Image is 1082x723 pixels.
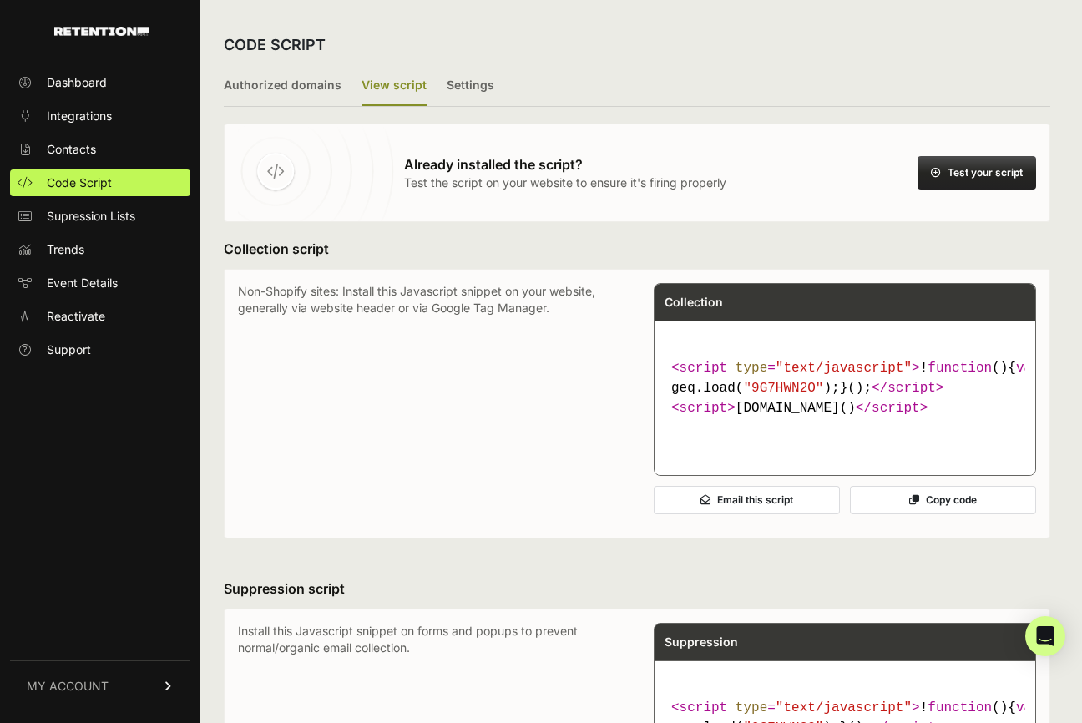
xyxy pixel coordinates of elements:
[404,154,726,174] h3: Already installed the script?
[47,241,84,258] span: Trends
[224,579,1050,599] h3: Suppression script
[224,239,1050,259] h3: Collection script
[47,74,107,91] span: Dashboard
[680,401,728,416] span: script
[47,341,91,358] span: Support
[362,67,427,106] label: View script
[928,700,992,715] span: function
[1025,616,1065,656] div: Open Intercom Messenger
[10,69,190,96] a: Dashboard
[224,67,341,106] label: Authorized domains
[27,678,109,695] span: MY ACCOUNT
[1016,361,1040,376] span: var
[776,700,912,715] span: "text/javascript"
[47,174,112,191] span: Code Script
[10,236,190,263] a: Trends
[665,351,1025,425] code: [DOMAIN_NAME]()
[743,381,823,396] span: "9G7HWN2O"
[680,361,728,376] span: script
[47,141,96,158] span: Contacts
[655,284,1035,321] div: Collection
[10,303,190,330] a: Reactivate
[856,401,928,416] span: </ >
[736,700,767,715] span: type
[928,700,1008,715] span: ( )
[47,308,105,325] span: Reactivate
[1016,700,1040,715] span: var
[654,486,840,514] button: Email this script
[918,156,1036,190] button: Test your script
[10,169,190,196] a: Code Script
[10,336,190,363] a: Support
[928,361,1008,376] span: ( )
[404,174,726,191] p: Test the script on your website to ensure it's firing properly
[447,67,494,106] label: Settings
[54,27,149,36] img: Retention.com
[671,361,920,376] span: < = >
[928,361,992,376] span: function
[680,700,728,715] span: script
[887,381,936,396] span: script
[47,208,135,225] span: Supression Lists
[872,401,920,416] span: script
[776,361,912,376] span: "text/javascript"
[10,203,190,230] a: Supression Lists
[872,381,943,396] span: </ >
[10,660,190,711] a: MY ACCOUNT
[10,103,190,129] a: Integrations
[10,136,190,163] a: Contacts
[736,361,767,376] span: type
[224,33,326,57] h2: CODE SCRIPT
[47,275,118,291] span: Event Details
[238,283,620,524] p: Non-Shopify sites: Install this Javascript snippet on your website, generally via website header ...
[47,108,112,124] span: Integrations
[671,401,736,416] span: < >
[655,624,1035,660] div: Suppression
[850,486,1036,514] button: Copy code
[10,270,190,296] a: Event Details
[671,700,920,715] span: < = >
